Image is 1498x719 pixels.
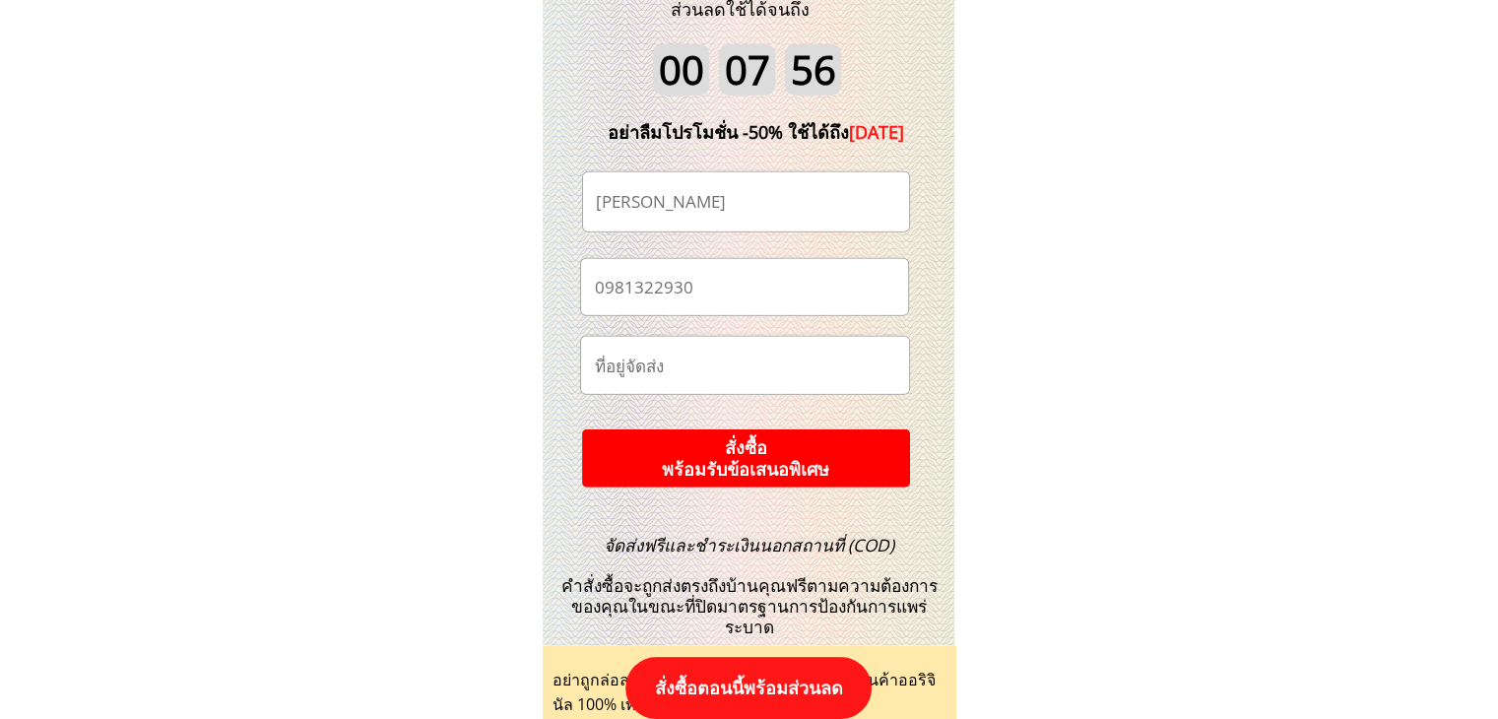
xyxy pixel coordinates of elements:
p: สั่งซื้อ พร้อมรับข้อเสนอพิเศษ [581,429,911,489]
input: เบอร์โทรศัพท์ [589,259,899,315]
span: จัดส่งฟรีและชำระเงินนอกสถานที่ (COD) [604,534,894,556]
p: สั่งซื้อตอนนี้พร้อมส่วนลด [625,657,872,719]
span: [DATE] [849,120,904,144]
h3: คำสั่งซื้อจะถูกส่งตรงถึงบ้านคุณฟรีตามความต้องการของคุณในขณะที่ปิดมาตรฐานการป้องกันการแพร่ระบาด [550,536,949,638]
input: ชื่อ-นามสกุล [591,172,901,231]
div: อย่าลืมโปรโมชั่น -50% ใช้ได้ถึง [578,118,935,147]
div: อย่าถูกล่อลวงโดยราคาถูก! Vistorin จำหน่ายสินค้าออริจินัล 100% เท่านั้น [553,668,946,718]
input: ที่อยู่จัดส่ง [589,337,900,394]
